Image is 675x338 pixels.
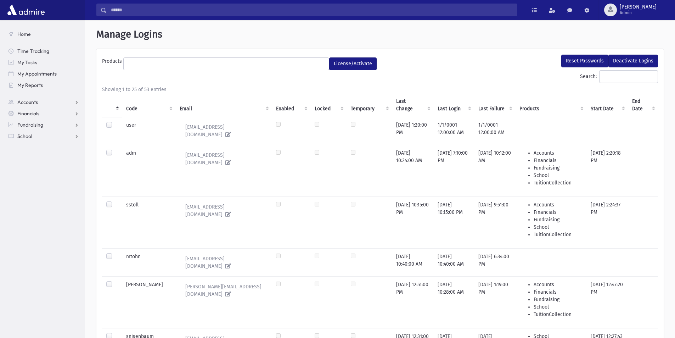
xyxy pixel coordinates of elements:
[534,311,582,318] li: TuitionCollection
[107,4,517,16] input: Search
[534,231,582,238] li: TuitionCollection
[310,93,347,117] th: Locked : activate to sort column ascending
[534,303,582,311] li: School
[392,196,433,248] td: [DATE] 10:15:00 PM
[329,57,377,70] button: License/Activate
[534,157,582,164] li: Financials
[474,276,515,328] td: [DATE] 1:19:00 PM
[3,28,85,40] a: Home
[17,31,31,37] span: Home
[180,201,268,220] a: [EMAIL_ADDRESS][DOMAIN_NAME]
[474,117,515,145] td: 1/1/0001 12:00:00 AM
[17,110,39,117] span: Financials
[3,108,85,119] a: Financials
[17,71,57,77] span: My Appointments
[599,70,658,83] input: Search:
[433,93,474,117] th: Last Login : activate to sort column ascending
[6,3,46,17] img: AdmirePro
[433,117,474,145] td: 1/1/0001 12:00:00 AM
[122,117,175,145] td: user
[102,93,122,117] th: : activate to sort column descending
[392,248,433,276] td: [DATE] 10:40:00 AM
[392,93,433,117] th: Last Change : activate to sort column ascending
[433,276,474,328] td: [DATE] 10:28:00 AM
[180,149,268,168] a: [EMAIL_ADDRESS][DOMAIN_NAME]
[534,281,582,288] li: Accounts
[122,196,175,248] td: sstoll
[534,288,582,296] li: Financials
[122,93,175,117] th: Code : activate to sort column ascending
[3,45,85,57] a: Time Tracking
[3,96,85,108] a: Accounts
[474,248,515,276] td: [DATE] 6:34:00 PM
[272,93,310,117] th: Enabled : activate to sort column ascending
[392,145,433,196] td: [DATE] 10:24:00 AM
[17,48,49,54] span: Time Tracking
[561,55,608,67] button: Reset Passwords
[180,281,268,300] a: [PERSON_NAME][EMAIL_ADDRESS][DOMAIN_NAME]
[534,209,582,216] li: Financials
[17,99,38,105] span: Accounts
[122,276,175,328] td: [PERSON_NAME]
[392,117,433,145] td: [DATE] 1:20:00 PM
[3,68,85,79] a: My Appointments
[17,122,43,128] span: Fundraising
[122,145,175,196] td: adm
[474,196,515,248] td: [DATE] 9:51:00 PM
[586,93,628,117] th: Start Date : activate to sort column ascending
[102,57,123,67] label: Products
[96,28,664,40] h1: Manage Logins
[608,55,658,67] button: Deactivate Logins
[474,145,515,196] td: [DATE] 10:12:00 AM
[534,216,582,223] li: Fundraising
[534,179,582,187] li: TuitionCollection
[17,133,32,139] span: School
[392,276,433,328] td: [DATE] 12:51:00 PM
[580,70,658,83] label: Search:
[3,57,85,68] a: My Tasks
[515,93,586,117] th: Products : activate to sort column ascending
[628,93,658,117] th: End Date : activate to sort column ascending
[3,79,85,91] a: My Reports
[3,119,85,131] a: Fundraising
[347,93,392,117] th: Temporary : activate to sort column ascending
[102,86,658,93] div: Showing 1 to 25 of 53 entries
[122,248,175,276] td: mtohn
[474,93,515,117] th: Last Failure : activate to sort column ascending
[620,4,657,10] span: [PERSON_NAME]
[534,223,582,231] li: School
[180,253,268,272] a: [EMAIL_ADDRESS][DOMAIN_NAME]
[175,93,272,117] th: Email : activate to sort column ascending
[620,10,657,16] span: Admin
[534,149,582,157] li: Accounts
[586,276,628,328] td: [DATE] 12:47:20 PM
[534,164,582,172] li: Fundraising
[534,201,582,209] li: Accounts
[17,59,37,66] span: My Tasks
[534,172,582,179] li: School
[433,196,474,248] td: [DATE] 10:15:00 PM
[586,196,628,248] td: [DATE] 2:24:37 PM
[586,145,628,196] td: [DATE] 2:20:18 PM
[17,82,43,88] span: My Reports
[534,296,582,303] li: Fundraising
[3,131,85,142] a: School
[433,145,474,196] td: [DATE] 7:10:00 PM
[433,248,474,276] td: [DATE] 10:40:00 AM
[180,121,268,140] a: [EMAIL_ADDRESS][DOMAIN_NAME]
